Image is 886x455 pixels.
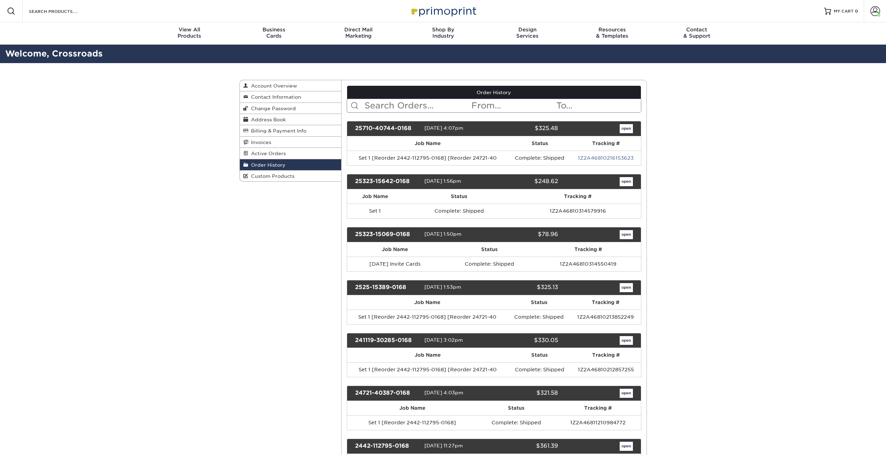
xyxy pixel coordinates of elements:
div: $78.96 [489,230,563,239]
a: BusinessCards [232,22,316,45]
span: [DATE] 4:07pm [424,125,463,131]
span: Business [232,26,316,33]
a: Order History [347,86,641,99]
td: 1Z2A46810212857255 [571,362,641,377]
img: Primoprint [408,3,478,18]
div: Services [485,26,570,39]
a: open [620,442,633,451]
a: Order History [240,159,342,170]
span: 0 [855,9,858,14]
span: Change Password [248,106,296,111]
td: Complete: Shipped [443,257,536,271]
span: [DATE] 1:56pm [424,178,461,184]
td: Set 1 [Reorder 2442-112795-0168] [Reorder 24721-40 [347,151,508,165]
span: [DATE] 1:53pm [424,284,461,290]
th: Tracking # [555,401,641,415]
div: $361.39 [489,442,563,451]
td: Complete: Shipped [508,362,571,377]
span: Active Orders [248,151,286,156]
th: Status [508,348,571,362]
a: open [620,124,633,133]
div: $321.58 [489,389,563,398]
span: [DATE] 11:27pm [424,443,463,448]
td: Set 1 [347,204,403,218]
a: Contact Information [240,91,342,103]
a: Custom Products [240,170,342,181]
div: $325.48 [489,124,563,133]
span: Contact [654,26,739,33]
a: Active Orders [240,148,342,159]
span: MY CART [834,8,854,14]
div: Industry [401,26,485,39]
a: Shop ByIndustry [401,22,485,45]
a: Account Overview [240,80,342,91]
span: Order History [248,162,285,168]
th: Job Name [347,189,403,204]
th: Tracking # [571,348,641,362]
th: Tracking # [536,242,641,257]
a: Address Book [240,114,342,125]
div: & Support [654,26,739,39]
input: From... [471,99,556,112]
td: 1Z2A46811210984772 [555,415,641,430]
span: [DATE] 3:02pm [424,337,463,343]
div: 2525-15389-0168 [350,283,424,292]
a: View AllProducts [147,22,232,45]
span: Contact Information [248,94,301,100]
th: Status [443,242,536,257]
span: Account Overview [248,83,297,89]
th: Job Name [347,136,508,151]
span: Address Book [248,117,286,122]
th: Status [508,136,571,151]
td: [DATE] Invite Cards [347,257,443,271]
span: Billing & Payment Info [248,128,306,134]
th: Status [508,295,570,310]
span: View All [147,26,232,33]
a: Direct MailMarketing [316,22,401,45]
td: Complete: Shipped [403,204,515,218]
input: To... [556,99,641,112]
a: 1Z2A46810216153623 [578,155,634,161]
span: [DATE] 1:50pm [424,231,462,237]
th: Job Name [347,348,508,362]
div: 25710-40744-0168 [350,124,424,133]
span: Direct Mail [316,26,401,33]
span: Resources [570,26,654,33]
th: Status [477,401,555,415]
span: Custom Products [248,173,295,179]
a: open [620,230,633,239]
span: Design [485,26,570,33]
th: Tracking # [515,189,641,204]
td: 1Z2A46810314579916 [515,204,641,218]
th: Tracking # [571,136,641,151]
a: open [620,336,633,345]
a: open [620,177,633,186]
th: Tracking # [570,295,641,310]
a: Change Password [240,103,342,114]
div: 25323-15642-0168 [350,177,424,186]
td: Set 1 [Reorder 2442-112795-0168] [347,415,477,430]
td: Set 1 [Reorder 2442-112795-0168] [Reorder 24721-40 [347,362,508,377]
th: Job Name [347,401,477,415]
div: 2442-112795-0168 [350,442,424,451]
div: & Templates [570,26,654,39]
th: Job Name [347,242,443,257]
div: Marketing [316,26,401,39]
td: Complete: Shipped [477,415,555,430]
td: 1Z2A46810213852249 [570,310,641,324]
div: 25323-15069-0168 [350,230,424,239]
a: Contact& Support [654,22,739,45]
a: Invoices [240,137,342,148]
a: open [620,283,633,292]
div: $330.05 [489,336,563,345]
div: Cards [232,26,316,39]
input: SEARCH PRODUCTS..... [28,7,96,15]
div: $325.13 [489,283,563,292]
th: Job Name [347,295,508,310]
a: open [620,389,633,398]
th: Status [403,189,515,204]
a: Resources& Templates [570,22,654,45]
div: 241119-30285-0168 [350,336,424,345]
input: Search Orders... [364,99,471,112]
a: DesignServices [485,22,570,45]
